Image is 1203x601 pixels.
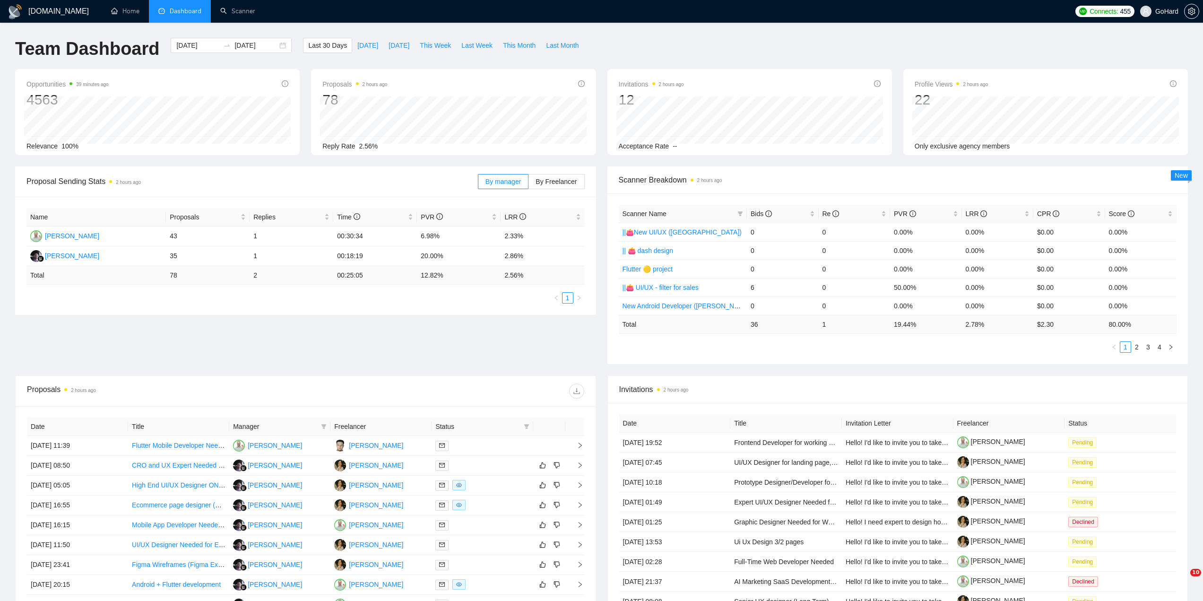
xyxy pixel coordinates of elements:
[1143,342,1153,352] a: 3
[234,40,277,51] input: End date
[30,230,42,242] img: IV
[334,481,403,488] a: OT[PERSON_NAME]
[747,223,819,241] td: 0
[537,499,548,511] button: like
[554,581,560,588] span: dislike
[554,541,560,549] span: dislike
[1068,438,1100,446] a: Pending
[132,481,324,489] a: High End UI/UX Designer ONLY – Concept & Prototype- Ongoing
[554,462,560,469] span: dislike
[551,479,563,491] button: dislike
[957,557,1025,565] a: [PERSON_NAME]
[1068,497,1097,507] span: Pending
[1190,569,1201,576] span: 10
[233,481,302,488] a: RR[PERSON_NAME]
[349,480,403,490] div: [PERSON_NAME]
[233,519,245,531] img: RR
[389,40,409,51] span: [DATE]
[132,442,345,449] a: Flutter Mobile Developer Needed for Growing Startup App (Qatar-Based)
[894,210,916,218] span: PVR
[415,38,456,53] button: This Week
[420,40,451,51] span: This Week
[537,519,548,531] button: like
[962,223,1034,241] td: 0.00%
[461,40,493,51] span: Last Week
[619,78,684,90] span: Invitations
[554,481,560,489] span: dislike
[498,38,541,53] button: This Month
[734,459,961,466] a: UI/UX Designer for landing page, high fidelity design, themes and style guide.
[734,538,804,546] a: Ui Ux Design 3/2 pages
[26,78,109,90] span: Opportunities
[223,42,231,49] span: swap-right
[250,208,333,226] th: Replies
[322,91,387,109] div: 78
[349,440,403,451] div: [PERSON_NAME]
[570,387,584,395] span: download
[957,556,969,567] img: c1Ri93TPjpDgnORHfyF7NrLb8fYoPQFU56IwB7oeS2rJUIDibD9JQxtKB7mVfv0KYQ
[915,91,988,109] div: 22
[747,278,819,296] td: 6
[909,210,916,217] span: info-circle
[1109,210,1134,218] span: Score
[334,501,403,508] a: OT[PERSON_NAME]
[349,500,403,510] div: [PERSON_NAME]
[248,500,302,510] div: [PERSON_NAME]
[439,522,445,528] span: mail
[233,540,302,548] a: RR[PERSON_NAME]
[890,241,962,260] td: 0.00%
[734,558,834,566] a: Full-Time Web Developer Needed
[1184,8,1199,15] a: setting
[537,479,548,491] button: like
[697,178,722,183] time: 2 hours ago
[132,561,257,568] a: Figma Wireframes (Figma Expert Needed)
[352,38,383,53] button: [DATE]
[248,520,302,530] div: [PERSON_NAME]
[962,260,1034,278] td: 0.00%
[1053,210,1059,217] span: info-circle
[551,559,563,570] button: dislike
[349,460,403,470] div: [PERSON_NAME]
[248,579,302,590] div: [PERSON_NAME]
[1068,458,1100,466] a: Pending
[233,501,302,508] a: RR[PERSON_NAME]
[819,223,891,241] td: 0
[623,265,673,273] a: Flutter 🟡 project
[539,581,546,588] span: like
[501,266,584,285] td: 2.56 %
[233,539,245,551] img: RR
[501,226,584,246] td: 2.33%
[734,439,840,446] a: Frontend Developer for working app
[223,42,231,49] span: to
[334,479,346,491] img: OT
[1120,6,1131,17] span: 455
[890,223,962,241] td: 0.00%
[819,278,891,296] td: 0
[436,213,443,220] span: info-circle
[737,211,743,217] span: filter
[957,517,1025,525] a: [PERSON_NAME]
[957,537,1025,545] a: [PERSON_NAME]
[417,266,501,285] td: 12.82 %
[26,91,109,109] div: 4563
[537,539,548,550] button: like
[116,180,141,185] time: 2 hours ago
[132,501,262,509] a: Ecommerce page designer (with CRO skills)
[962,241,1034,260] td: 0.00%
[334,540,403,548] a: OT[PERSON_NAME]
[734,479,977,486] a: Prototype Designer/Developer for Thai Language Learning Game (Browser-Based)
[1068,537,1097,547] span: Pending
[957,456,969,468] img: c1MlehbJ4Tmkjq2Dnn5FxAbU_CECx_2Jo5BBK1YuReEBV0xePob4yeGhw1maaezJQ9
[248,559,302,570] div: [PERSON_NAME]
[980,210,987,217] span: info-circle
[250,246,333,266] td: 1
[539,521,546,529] span: like
[61,142,78,150] span: 100%
[957,478,1025,485] a: [PERSON_NAME]
[1142,341,1154,353] li: 3
[562,292,573,304] li: 1
[1105,260,1177,278] td: 0.00%
[736,207,745,221] span: filter
[303,38,352,53] button: Last 30 Days
[1033,223,1105,241] td: $0.00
